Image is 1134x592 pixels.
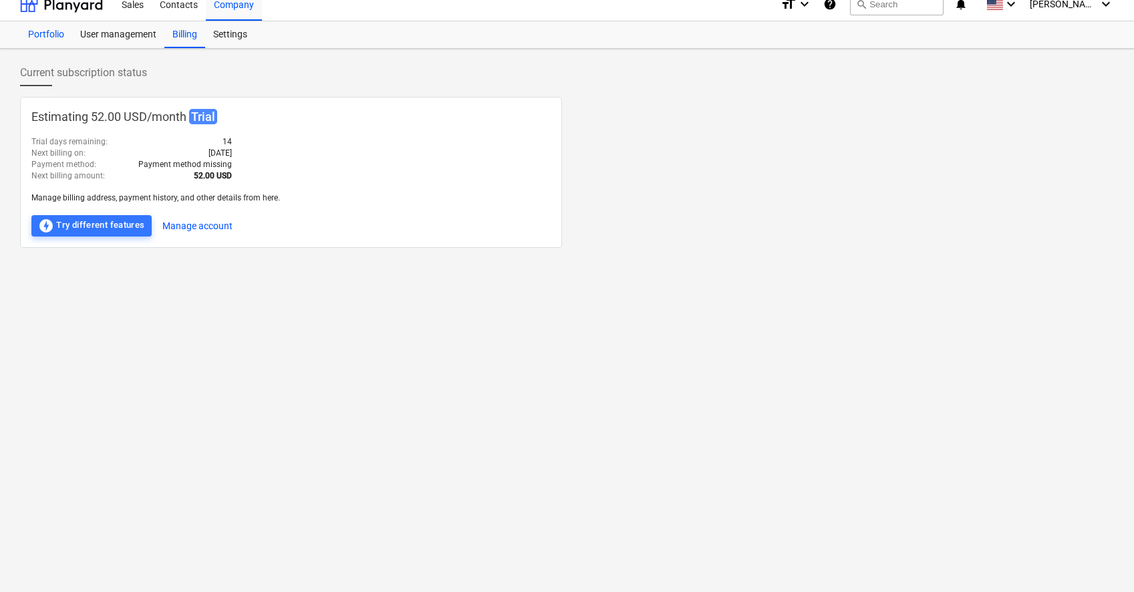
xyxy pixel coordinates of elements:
b: 52.00 USD [194,171,232,180]
a: Portfolio [20,21,72,48]
a: Settings [205,21,255,48]
p: 14 [223,136,232,148]
span: Trial [189,109,217,124]
p: Next billing amount : [31,170,105,182]
p: Estimating 52.00 USD / month [31,108,551,126]
p: Trial days remaining : [31,136,108,148]
iframe: Chat Widget [1067,528,1134,592]
p: [DATE] [208,148,232,159]
p: Next billing on : [31,148,86,159]
p: Payment method : [31,159,96,170]
button: Manage account [162,215,233,237]
p: Payment method missing [138,159,232,170]
button: Try different features [31,215,152,237]
a: User management [72,21,164,48]
a: Billing [164,21,205,48]
p: Manage billing address, payment history, and other details from here. [31,192,551,204]
span: Current subscription status [20,65,147,81]
span: offline_bolt [38,218,54,234]
div: Try different features [38,218,145,234]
